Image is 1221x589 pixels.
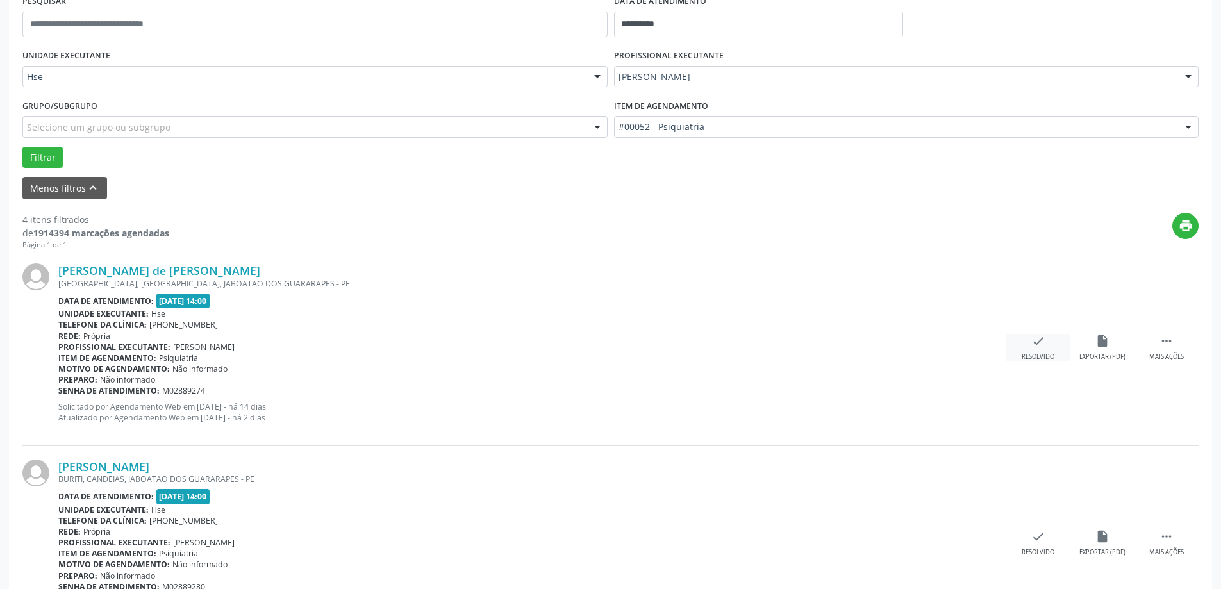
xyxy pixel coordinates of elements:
strong: 1914394 marcações agendadas [33,227,169,239]
div: Mais ações [1149,548,1184,557]
b: Senha de atendimento: [58,385,160,396]
b: Telefone da clínica: [58,515,147,526]
span: Psiquiatria [159,353,198,363]
i: print [1179,219,1193,233]
b: Motivo de agendamento: [58,559,170,570]
a: [PERSON_NAME] de [PERSON_NAME] [58,263,260,278]
a: [PERSON_NAME] [58,460,149,474]
label: PROFISSIONAL EXECUTANTE [614,46,724,66]
span: Psiquiatria [159,548,198,559]
b: Profissional executante: [58,537,170,548]
label: Grupo/Subgrupo [22,96,97,116]
label: UNIDADE EXECUTANTE [22,46,110,66]
b: Telefone da clínica: [58,319,147,330]
b: Preparo: [58,570,97,581]
span: Selecione um grupo ou subgrupo [27,120,170,134]
i: check [1031,529,1045,543]
span: Não informado [100,570,155,581]
span: [DATE] 14:00 [156,489,210,504]
div: Exportar (PDF) [1079,353,1125,361]
i: insert_drive_file [1095,334,1109,348]
button: print [1172,213,1199,239]
button: Filtrar [22,147,63,169]
p: Solicitado por Agendamento Web em [DATE] - há 14 dias Atualizado por Agendamento Web em [DATE] - ... [58,401,1006,423]
i:  [1159,334,1174,348]
b: Unidade executante: [58,308,149,319]
b: Item de agendamento: [58,353,156,363]
i:  [1159,529,1174,543]
b: Profissional executante: [58,342,170,353]
span: [PERSON_NAME] [173,537,235,548]
span: [PERSON_NAME] [619,71,1173,83]
i: keyboard_arrow_up [86,181,100,195]
div: [GEOGRAPHIC_DATA], [GEOGRAPHIC_DATA], JABOATAO DOS GUARARAPES - PE [58,278,1006,289]
span: #00052 - Psiquiatria [619,120,1173,133]
img: img [22,263,49,290]
span: M02889274 [162,385,205,396]
div: Mais ações [1149,353,1184,361]
b: Item de agendamento: [58,548,156,559]
i: check [1031,334,1045,348]
span: Hse [151,308,165,319]
div: Resolvido [1022,548,1054,557]
div: 4 itens filtrados [22,213,169,226]
span: Hse [27,71,581,83]
div: Resolvido [1022,353,1054,361]
span: [PHONE_NUMBER] [149,515,218,526]
span: [PERSON_NAME] [173,342,235,353]
span: Não informado [172,363,228,374]
b: Data de atendimento: [58,295,154,306]
b: Unidade executante: [58,504,149,515]
span: Própria [83,526,110,537]
img: img [22,460,49,486]
span: [PHONE_NUMBER] [149,319,218,330]
div: de [22,226,169,240]
b: Motivo de agendamento: [58,363,170,374]
div: Página 1 de 1 [22,240,169,251]
span: Hse [151,504,165,515]
b: Data de atendimento: [58,491,154,502]
b: Preparo: [58,374,97,385]
label: Item de agendamento [614,96,708,116]
b: Rede: [58,526,81,537]
span: Própria [83,331,110,342]
i: insert_drive_file [1095,529,1109,543]
span: Não informado [100,374,155,385]
b: Rede: [58,331,81,342]
div: BURITI, CANDEIAS, JABOATAO DOS GUARARAPES - PE [58,474,1006,485]
span: [DATE] 14:00 [156,294,210,308]
span: Não informado [172,559,228,570]
button: Menos filtroskeyboard_arrow_up [22,177,107,199]
div: Exportar (PDF) [1079,548,1125,557]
